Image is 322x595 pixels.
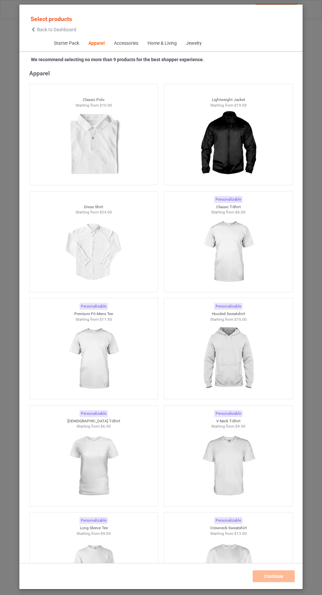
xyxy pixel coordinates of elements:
div: Jewelry [186,40,201,47]
span: $6.00 [235,210,245,214]
img: regular.jpg [199,215,258,289]
div: Apparel [29,69,296,77]
div: Starting from [30,531,158,536]
div: Premium Fit Mens Tee [30,311,158,317]
span: Starter Pack [49,36,83,51]
span: $6.50 [101,424,111,429]
div: Personalizable [214,410,242,417]
div: Classic Polo [30,97,158,103]
span: $13.00 [234,531,247,536]
div: Starting from [164,210,293,215]
div: Classic T-Shirt [164,204,293,210]
img: regular.jpg [64,322,123,396]
div: Crewneck Sweatshirt [164,525,293,531]
span: $11.50 [99,317,112,322]
div: Starting from [30,210,158,215]
div: [DEMOGRAPHIC_DATA] T-Shirt [30,418,158,424]
div: Personalizable [214,517,242,524]
span: $9.50 [235,424,245,429]
span: Select products [31,15,72,22]
span: Back to Dashboard [37,27,76,32]
div: Starting from [164,531,293,536]
img: regular.jpg [64,429,123,503]
div: Starting from [164,103,293,108]
div: Starting from [30,424,158,429]
div: V-Neck T-Shirt [164,418,293,424]
span: $19.00 [234,103,247,108]
div: Starting from [30,103,158,108]
img: regular.jpg [64,215,123,289]
img: regular.jpg [199,108,258,182]
div: Dress Shirt [30,204,158,210]
div: Personalizable [80,517,108,524]
div: Lightweight Jacket [164,97,293,103]
span: $10.00 [99,103,112,108]
span: $9.00 [101,531,111,536]
div: Starting from [30,317,158,322]
strong: We recommend selecting no more than 9 products for the best shopper experience. [31,57,204,62]
div: Starting from [164,317,293,322]
div: Home & Living [147,40,176,47]
img: regular.jpg [199,322,258,396]
div: Personalizable [80,303,108,310]
span: $15.00 [234,317,247,322]
div: Personalizable [214,196,242,203]
div: Personalizable [214,303,242,310]
div: Hooded Sweatshirt [164,311,293,317]
div: Long Sleeve Tee [30,525,158,531]
div: Apparel [88,40,104,47]
img: regular.jpg [199,429,258,503]
div: Accessories [114,40,138,47]
div: Starting from [164,424,293,429]
div: Personalizable [80,410,108,417]
span: $24.00 [99,210,112,214]
img: regular.jpg [64,108,123,182]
